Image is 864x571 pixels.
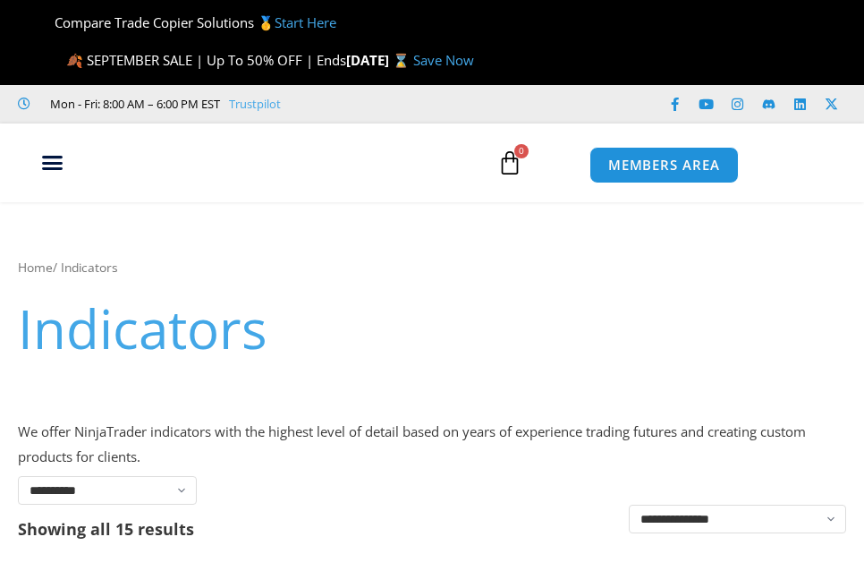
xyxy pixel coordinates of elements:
[39,13,336,31] span: Compare Trade Copier Solutions 🥇
[18,256,846,279] nav: Breadcrumb
[413,51,474,69] a: Save Now
[470,137,549,189] a: 0
[18,259,53,276] a: Home
[608,158,720,172] span: MEMBERS AREA
[18,420,846,470] p: We offer NinjaTrader indicators with the highest level of detail based on years of experience tra...
[40,16,54,30] img: 🏆
[114,130,306,194] img: LogoAI | Affordable Indicators – NinjaTrader
[18,291,846,366] h1: Indicators
[46,93,220,115] span: Mon - Fri: 8:00 AM – 6:00 PM EST
[18,521,194,537] p: Showing all 15 results
[10,146,96,180] div: Menu Toggle
[346,51,413,69] strong: [DATE] ⌛
[629,505,846,533] select: Shop order
[589,147,739,183] a: MEMBERS AREA
[66,51,346,69] span: 🍂 SEPTEMBER SALE | Up To 50% OFF | Ends
[275,13,336,31] a: Start Here
[514,144,529,158] span: 0
[229,93,281,115] a: Trustpilot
